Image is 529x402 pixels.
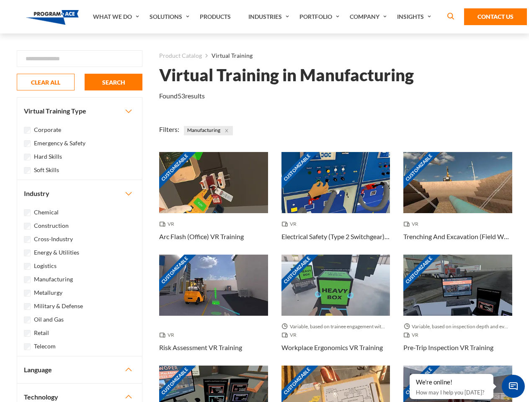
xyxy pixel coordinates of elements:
label: Logistics [34,261,57,271]
img: Program-Ace [26,10,79,25]
label: Soft Skills [34,165,59,175]
h3: Trenching And Excavation (Field Work) VR Training [403,232,512,242]
a: Customizable Thumbnail - Workplace Ergonomics VR Training Variable, based on trainee engagement w... [281,255,390,366]
input: Hard Skills [24,154,31,160]
input: Cross-Industry [24,236,31,243]
h3: Pre-Trip Inspection VR Training [403,343,493,353]
span: Variable, based on inspection depth and event interaction. [403,322,512,331]
label: Oil and Gas [34,315,64,324]
h3: Risk Assessment VR Training [159,343,242,353]
a: Customizable Thumbnail - Pre-Trip Inspection VR Training Variable, based on inspection depth and ... [403,255,512,366]
span: VR [281,220,300,228]
label: Cross-Industry [34,234,73,244]
button: Industry [17,180,142,207]
a: Customizable Thumbnail - Trenching And Excavation (Field Work) VR Training VR Trenching And Excav... [403,152,512,255]
label: Manufacturing [34,275,73,284]
h1: Virtual Training in Manufacturing [159,68,414,82]
span: Filters: [159,125,179,133]
label: Corporate [34,125,61,134]
label: Telecom [34,342,56,351]
span: VR [159,220,178,228]
p: How may I help you [DATE]? [416,387,487,397]
label: Emergency & Safety [34,139,85,148]
input: Military & Defense [24,303,31,310]
a: Product Catalog [159,50,202,61]
span: Variable, based on trainee engagement with exercises. [281,322,390,331]
span: VR [159,331,178,339]
button: Language [17,356,142,383]
button: Virtual Training Type [17,98,142,124]
input: Corporate [24,127,31,134]
a: Customizable Thumbnail - Arc Flash (Office) VR Training VR Arc Flash (Office) VR Training [159,152,268,255]
span: Manufacturing [184,126,233,135]
input: Metallurgy [24,290,31,296]
em: 53 [178,92,185,100]
span: Chat Widget [502,375,525,398]
label: Hard Skills [34,152,62,161]
h3: Electrical Safety (Type 2 Switchgear) VR Training [281,232,390,242]
button: Close [222,126,231,135]
input: Energy & Utilities [24,250,31,256]
input: Logistics [24,263,31,270]
nav: breadcrumb [159,50,512,61]
p: Found results [159,91,205,101]
label: Construction [34,221,69,230]
input: Telecom [24,343,31,350]
label: Military & Defense [34,301,83,311]
label: Retail [34,328,49,338]
h3: Workplace Ergonomics VR Training [281,343,383,353]
input: Chemical [24,209,31,216]
input: Construction [24,223,31,229]
label: Metallurgy [34,288,62,297]
a: Customizable Thumbnail - Electrical Safety (Type 2 Switchgear) VR Training VR Electrical Safety (... [281,152,390,255]
input: Retail [24,330,31,337]
a: Contact Us [464,8,527,25]
span: VR [281,331,300,339]
input: Oil and Gas [24,317,31,323]
a: Customizable Thumbnail - Risk Assessment VR Training VR Risk Assessment VR Training [159,255,268,366]
input: Manufacturing [24,276,31,283]
label: Chemical [34,208,59,217]
input: Soft Skills [24,167,31,174]
input: Emergency & Safety [24,140,31,147]
label: Energy & Utilities [34,248,79,257]
button: CLEAR ALL [17,74,75,90]
div: We're online! [416,378,487,387]
span: VR [403,331,422,339]
li: Virtual Training [202,50,253,61]
h3: Arc Flash (Office) VR Training [159,232,244,242]
span: VR [403,220,422,228]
